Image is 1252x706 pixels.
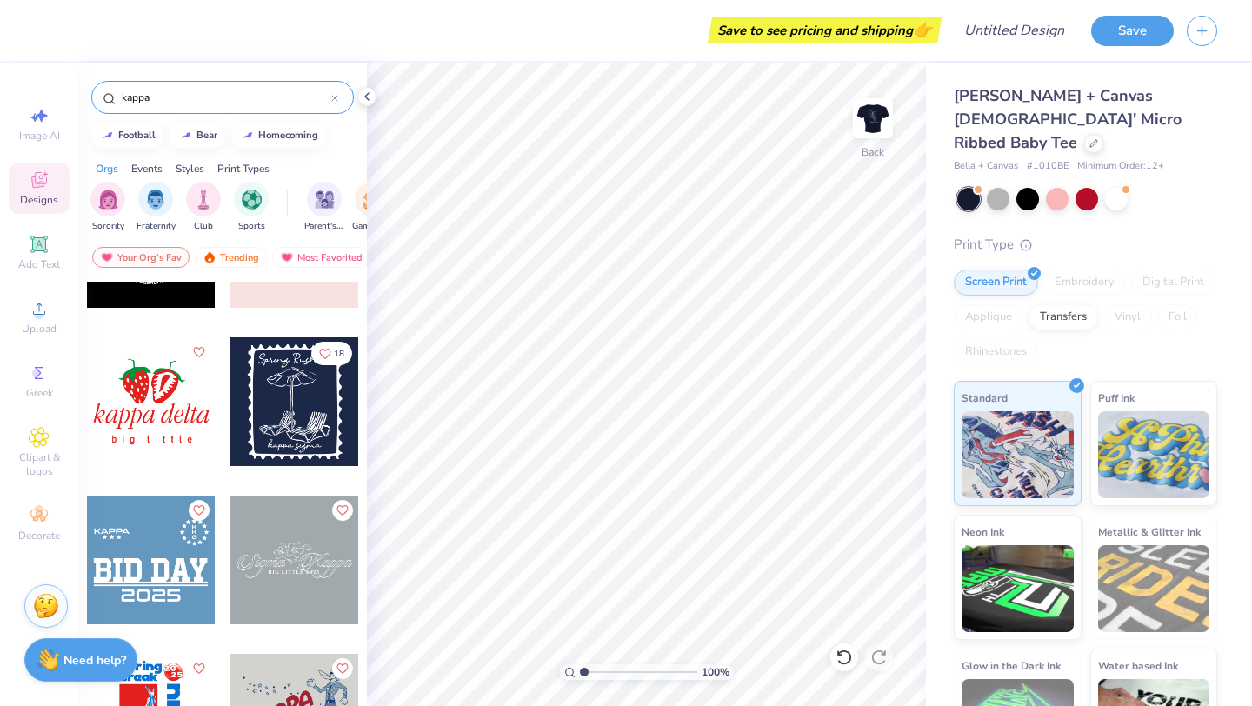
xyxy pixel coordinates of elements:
div: football [118,130,156,140]
input: Untitled Design [950,13,1078,48]
img: most_fav.gif [100,251,114,263]
img: Back [856,101,890,136]
span: Club [194,220,213,233]
div: Rhinestones [954,339,1038,365]
div: Embroidery [1043,270,1126,296]
span: Metallic & Glitter Ink [1098,523,1201,541]
div: filter for Club [186,182,221,233]
div: bear [196,130,217,140]
img: Game Day Image [363,190,383,210]
span: Sorority [92,220,124,233]
button: homecoming [231,123,326,149]
div: filter for Parent's Weekend [304,182,344,233]
div: Digital Print [1131,270,1215,296]
button: Like [311,342,352,365]
div: filter for Sorority [90,182,125,233]
img: Club Image [194,190,213,210]
img: most_fav.gif [280,251,294,263]
button: Like [332,658,353,679]
div: Print Type [954,235,1217,255]
span: Water based Ink [1098,656,1178,675]
div: Most Favorited [272,247,370,268]
button: filter button [234,182,269,233]
button: bear [170,123,225,149]
img: Sorority Image [98,190,118,210]
span: Image AI [19,129,60,143]
span: Standard [962,389,1008,407]
button: filter button [90,182,125,233]
button: filter button [352,182,392,233]
button: football [91,123,163,149]
div: Screen Print [954,270,1038,296]
div: filter for Fraternity [137,182,176,233]
div: homecoming [258,130,318,140]
span: Game Day [352,220,392,233]
div: Back [862,144,884,160]
div: Trending [195,247,267,268]
span: Sports [238,220,265,233]
img: Neon Ink [962,545,1074,632]
span: [PERSON_NAME] + Canvas [DEMOGRAPHIC_DATA]' Micro Ribbed Baby Tee [954,85,1182,153]
span: Fraternity [137,220,176,233]
img: trend_line.gif [101,130,115,141]
span: Puff Ink [1098,389,1135,407]
span: Neon Ink [962,523,1004,541]
span: Add Text [18,257,60,271]
img: Standard [962,411,1074,498]
span: Greek [26,386,53,400]
div: Applique [954,304,1023,330]
span: # 1010BE [1027,159,1069,174]
span: 100 % [702,664,729,680]
button: Like [189,500,210,521]
span: Decorate [18,529,60,543]
span: Parent's Weekend [304,220,344,233]
img: Metallic & Glitter Ink [1098,545,1210,632]
span: 👉 [913,19,932,40]
div: filter for Sports [234,182,269,233]
div: Your Org's Fav [92,247,190,268]
span: Designs [20,193,58,207]
div: Orgs [96,161,118,176]
div: Styles [176,161,204,176]
img: Puff Ink [1098,411,1210,498]
span: Upload [22,322,57,336]
div: Events [131,161,163,176]
span: Glow in the Dark Ink [962,656,1061,675]
img: Parent's Weekend Image [315,190,335,210]
img: Sports Image [242,190,262,210]
strong: Need help? [63,652,126,669]
button: filter button [186,182,221,233]
div: Foil [1157,304,1198,330]
button: filter button [304,182,344,233]
div: Transfers [1029,304,1098,330]
div: Vinyl [1103,304,1152,330]
input: Try "Alpha" [120,89,331,106]
div: Save to see pricing and shipping [712,17,937,43]
span: 18 [334,350,344,358]
img: trend_line.gif [241,130,255,141]
button: Like [189,342,210,363]
button: filter button [137,182,176,233]
button: Like [332,500,353,521]
img: trending.gif [203,251,216,263]
img: Fraternity Image [146,190,165,210]
span: Bella + Canvas [954,159,1018,174]
span: Clipart & logos [9,450,70,478]
button: Like [189,658,210,679]
div: filter for Game Day [352,182,392,233]
button: Save [1091,16,1174,46]
span: Minimum Order: 12 + [1077,159,1164,174]
img: trend_line.gif [179,130,193,141]
div: Print Types [217,161,270,176]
